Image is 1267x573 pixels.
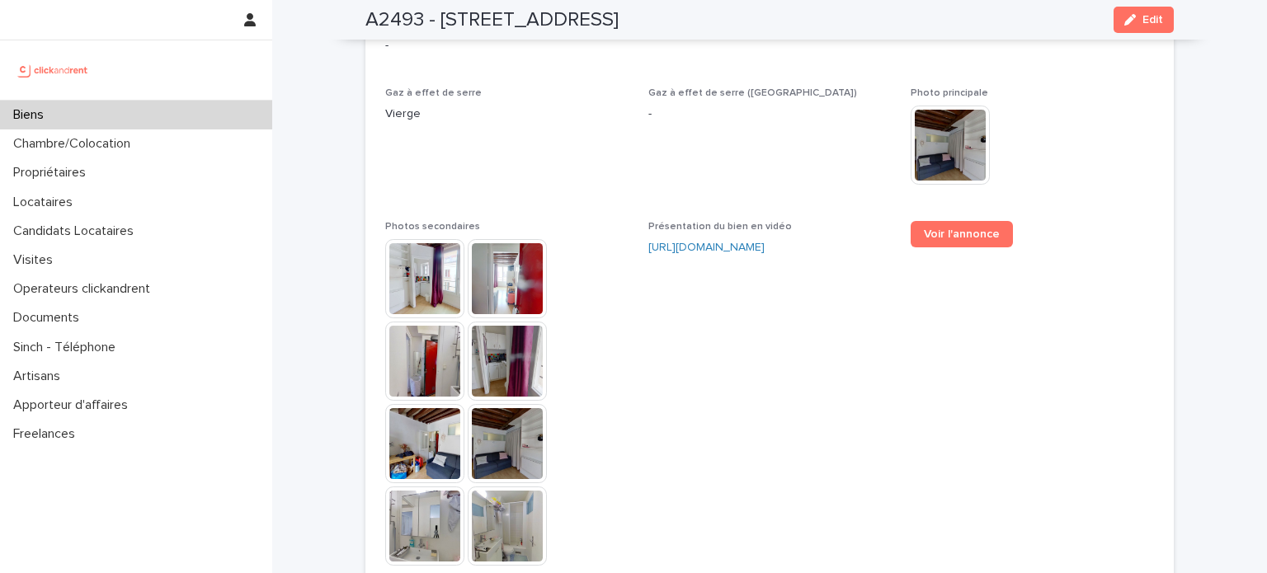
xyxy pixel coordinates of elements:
[924,228,1000,240] span: Voir l'annonce
[13,54,93,87] img: UCB0brd3T0yccxBKYDjQ
[7,223,147,239] p: Candidats Locataires
[7,397,141,413] p: Apporteur d'affaires
[365,8,619,32] h2: A2493 - [STREET_ADDRESS]
[7,340,129,355] p: Sinch - Téléphone
[7,252,66,268] p: Visites
[7,369,73,384] p: Artisans
[911,88,988,98] span: Photo principale
[648,88,857,98] span: Gaz à effet de serre ([GEOGRAPHIC_DATA])
[7,195,86,210] p: Locataires
[385,106,629,123] p: Vierge
[1114,7,1174,33] button: Edit
[648,106,892,123] p: -
[7,281,163,297] p: Operateurs clickandrent
[7,107,57,123] p: Biens
[7,136,144,152] p: Chambre/Colocation
[7,165,99,181] p: Propriétaires
[7,310,92,326] p: Documents
[7,426,88,442] p: Freelances
[911,221,1013,247] a: Voir l'annonce
[385,88,482,98] span: Gaz à effet de serre
[1142,14,1163,26] span: Edit
[648,242,765,253] a: [URL][DOMAIN_NAME]
[385,37,629,54] p: -
[385,222,480,232] span: Photos secondaires
[648,222,792,232] span: Présentation du bien en vidéo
